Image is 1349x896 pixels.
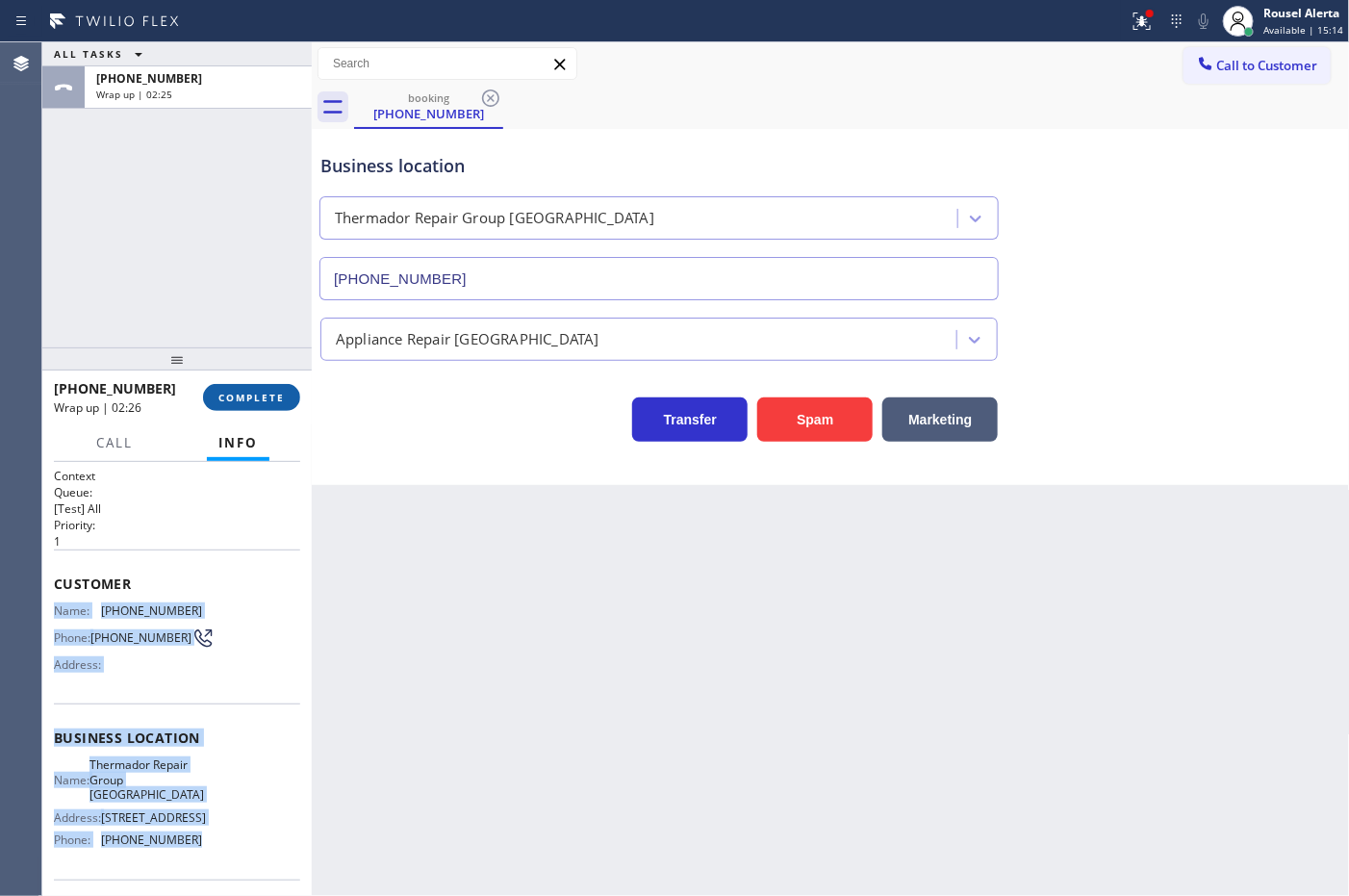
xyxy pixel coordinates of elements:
h2: Priority: [54,517,300,533]
button: Spam [757,397,873,442]
div: Thermador Repair Group [GEOGRAPHIC_DATA] [335,208,654,230]
button: COMPLETE [203,384,300,411]
span: Name: [54,603,101,618]
span: Business location [54,729,300,747]
button: Marketing [882,397,998,442]
span: Phone: [54,832,101,847]
span: [PHONE_NUMBER] [101,832,202,847]
div: (408) 205-3623 [356,86,501,127]
button: Info [207,424,269,462]
button: Call to Customer [1184,47,1331,84]
span: Call to Customer [1217,57,1318,74]
p: [Test] All [54,500,300,517]
h1: Context [54,468,300,484]
span: Wrap up | 02:26 [54,399,141,416]
span: Call [96,434,133,451]
div: Business location [320,153,998,179]
button: Mute [1190,8,1217,35]
div: Appliance Repair [GEOGRAPHIC_DATA] [336,328,599,350]
input: Phone Number [319,257,999,300]
span: Customer [54,575,300,593]
button: Call [85,424,144,462]
span: COMPLETE [218,391,285,404]
div: booking [356,90,501,105]
span: Address: [54,657,105,672]
span: Phone: [54,630,90,645]
span: Thermador Repair Group [GEOGRAPHIC_DATA] [89,757,204,802]
span: [STREET_ADDRESS] [101,810,206,825]
button: ALL TASKS [42,42,162,65]
span: Name: [54,773,89,787]
span: Wrap up | 02:25 [96,88,172,101]
span: [PHONE_NUMBER] [90,630,191,645]
div: Rousel Alerta [1263,5,1343,21]
span: [PHONE_NUMBER] [101,603,202,618]
span: ALL TASKS [54,47,123,61]
span: Info [218,434,258,451]
input: Search [318,48,576,79]
h2: Queue: [54,484,300,500]
span: [PHONE_NUMBER] [54,379,176,397]
span: Address: [54,810,101,825]
span: [PHONE_NUMBER] [96,70,202,87]
span: Available | 15:14 [1263,23,1343,37]
p: 1 [54,533,300,550]
div: [PHONE_NUMBER] [356,105,501,122]
button: Transfer [632,397,748,442]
